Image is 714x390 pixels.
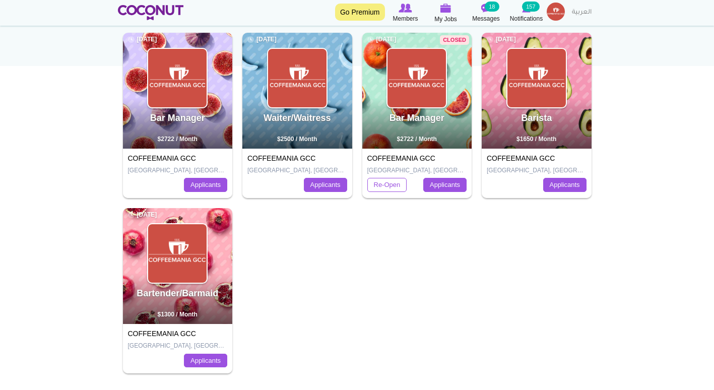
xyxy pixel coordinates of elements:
[118,5,184,20] img: Home
[543,178,587,192] a: Applicants
[247,166,347,175] p: [GEOGRAPHIC_DATA], [GEOGRAPHIC_DATA]
[426,3,466,24] a: My Jobs My Jobs
[128,154,196,162] a: COFFEEMANIA GCC
[487,154,555,162] a: COFFEEMANIA GCC
[335,4,385,21] a: Go Premium
[487,35,516,44] span: [DATE]
[393,14,418,24] span: Members
[247,154,315,162] a: COFFEEMANIA GCC
[158,136,198,143] span: $2722 / Month
[399,4,412,13] img: Browse Members
[184,178,227,192] a: Applicants
[128,342,228,350] p: [GEOGRAPHIC_DATA], [GEOGRAPHIC_DATA]
[158,311,198,318] span: $1300 / Month
[150,113,205,123] a: Bar Manager
[128,211,157,219] span: [DATE]
[277,136,317,143] span: $2500 / Month
[434,14,457,24] span: My Jobs
[567,3,597,23] a: العربية
[487,166,587,175] p: [GEOGRAPHIC_DATA], [GEOGRAPHIC_DATA]
[522,4,531,13] img: Notifications
[137,288,218,298] a: Bartender/Barmaid
[510,14,543,24] span: Notifications
[367,154,435,162] a: COFFEEMANIA GCC
[367,178,407,192] a: Re-Open
[128,35,157,44] span: [DATE]
[304,178,347,192] a: Applicants
[506,3,547,24] a: Notifications Notifications 157
[423,178,467,192] a: Applicants
[485,2,499,12] small: 18
[390,113,444,123] a: Bar Manager
[440,4,451,13] img: My Jobs
[472,14,500,24] span: Messages
[481,4,491,13] img: Messages
[128,330,196,338] a: COFFEEMANIA GCC
[516,136,556,143] span: $1650 / Month
[184,354,227,368] a: Applicants
[367,166,467,175] p: [GEOGRAPHIC_DATA], [GEOGRAPHIC_DATA]
[264,113,331,123] a: Waiter/Waitress
[385,3,426,24] a: Browse Members Members
[440,35,469,45] span: Closed
[367,35,397,44] span: [DATE]
[522,2,539,12] small: 157
[466,3,506,24] a: Messages Messages 18
[397,136,437,143] span: $2722 / Month
[521,113,552,123] a: Barista
[247,35,277,44] span: [DATE]
[128,166,228,175] p: [GEOGRAPHIC_DATA], [GEOGRAPHIC_DATA]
